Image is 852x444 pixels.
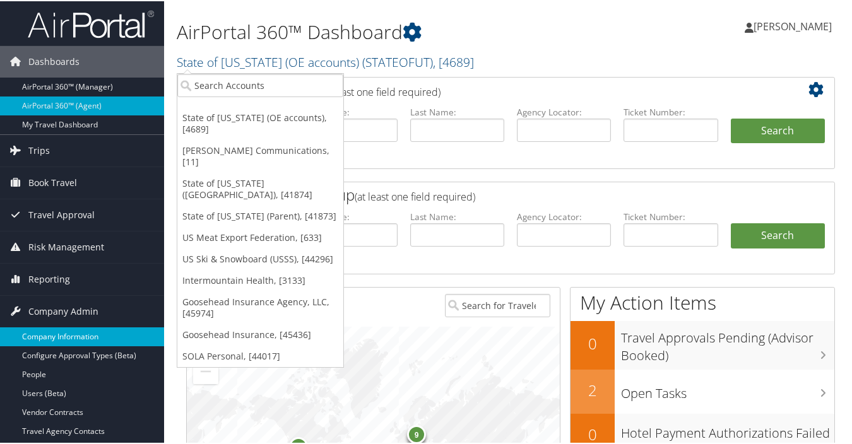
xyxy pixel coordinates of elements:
span: ( STATEOFUT ) [362,52,433,69]
a: State of [US_STATE] ([GEOGRAPHIC_DATA]), [41874] [177,172,343,204]
span: (at least one field required) [320,84,441,98]
div: 9 [407,424,426,443]
label: Ticket Number: [624,209,718,222]
button: Search [731,117,825,143]
h2: 0 [571,332,615,353]
label: Agency Locator: [517,105,611,117]
h3: Open Tasks [621,377,834,401]
h3: Hotel Payment Authorizations Failed [621,417,834,441]
span: (at least one field required) [355,189,475,202]
a: SOLA Personal, [44017] [177,344,343,366]
h3: Travel Approvals Pending (Advisor Booked) [621,322,834,363]
span: Reporting [28,262,70,294]
label: Ticket Number: [624,105,718,117]
h1: My Action Items [571,288,834,315]
a: [PERSON_NAME] Communications, [11] [177,139,343,172]
span: Risk Management [28,230,104,262]
label: Last Name: [410,209,504,222]
a: US Meat Export Federation, [633] [177,226,343,247]
span: Company Admin [28,295,98,326]
label: Agency Locator: [517,209,611,222]
img: airportal-logo.png [28,8,154,38]
a: State of [US_STATE] (Parent), [41873] [177,204,343,226]
a: 2Open Tasks [571,368,834,412]
label: Last Name: [410,105,504,117]
h1: AirPortal 360™ Dashboard [177,18,622,44]
a: State of [US_STATE] (OE accounts), [4689] [177,106,343,139]
a: Goosehead Insurance, [45436] [177,323,343,344]
a: Intermountain Health, [3133] [177,269,343,290]
h2: 2 [571,378,615,400]
a: US Ski & Snowboard (USSS), [44296] [177,247,343,269]
label: First Name: [303,105,397,117]
span: [PERSON_NAME] [754,18,832,32]
span: Book Travel [28,166,77,197]
a: 0Travel Approvals Pending (Advisor Booked) [571,320,834,368]
a: Goosehead Insurance Agency, LLC, [45974] [177,290,343,323]
button: Zoom out [193,358,218,383]
span: Dashboards [28,45,80,76]
a: State of [US_STATE] (OE accounts) [177,52,474,69]
h2: 0 [571,423,615,444]
span: Trips [28,134,50,165]
input: Search for Traveler [445,293,550,316]
a: Search [731,222,825,247]
input: Search Accounts [177,73,343,96]
span: Travel Approval [28,198,95,230]
span: , [ 4689 ] [433,52,474,69]
h2: Airtinerary Lookup [196,78,771,100]
h2: Savings Tracker Lookup [196,183,771,204]
label: First Name: [303,209,397,222]
a: [PERSON_NAME] [745,6,844,44]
